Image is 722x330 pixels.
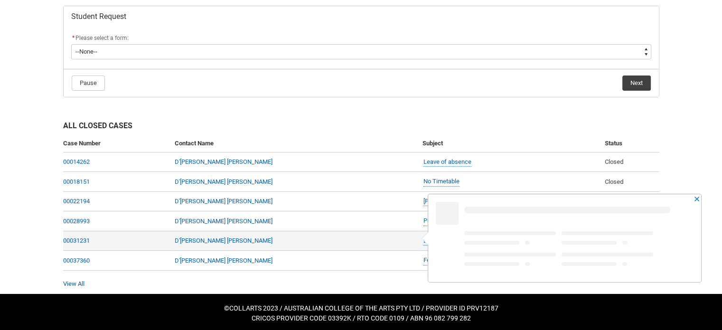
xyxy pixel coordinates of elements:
[175,178,272,185] a: D'[PERSON_NAME] [PERSON_NAME]
[63,135,171,152] th: Case Number
[423,216,474,226] a: Proof of enrolment
[72,35,75,41] abbr: required
[622,75,651,91] button: Next
[72,75,105,91] button: Pause
[419,135,601,152] th: Subject
[423,177,459,187] a: No Timetable
[601,135,659,152] th: Status
[175,198,272,205] a: D'[PERSON_NAME] [PERSON_NAME]
[75,35,129,41] span: Please select a form:
[175,237,272,244] a: D'[PERSON_NAME] [PERSON_NAME]
[423,255,450,265] a: Feedback
[71,12,126,21] span: Student Request
[63,178,90,185] a: 00018151
[63,198,90,205] a: 00022194
[694,195,700,202] button: Close
[63,6,659,97] article: Redu_Student_Request flow
[423,197,484,207] a: [PERSON_NAME] 4641
[63,217,90,225] a: 00028993
[63,120,659,135] h2: All Closed Cases
[175,217,272,225] a: D'[PERSON_NAME] [PERSON_NAME]
[175,257,272,264] a: D'[PERSON_NAME] [PERSON_NAME]
[63,158,90,165] a: 00014262
[605,158,623,165] span: Closed
[605,178,623,185] span: Closed
[171,135,419,152] th: Contact Name
[63,237,90,244] a: 00031231
[423,157,471,167] a: Leave of absence
[175,158,272,165] a: D'[PERSON_NAME] [PERSON_NAME]
[63,280,84,287] a: View All Cases
[63,257,90,264] a: 00037360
